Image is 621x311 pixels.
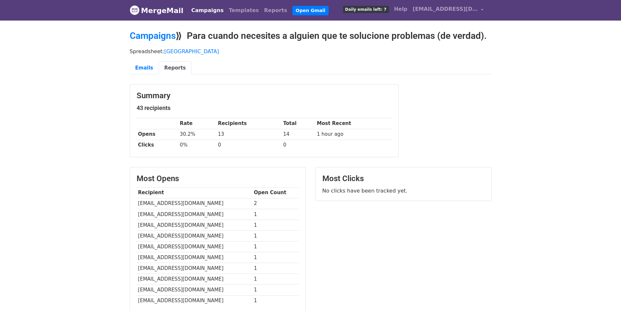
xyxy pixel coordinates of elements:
[137,295,252,306] td: [EMAIL_ADDRESS][DOMAIN_NAME]
[340,3,392,16] a: Daily emails left: 7
[130,61,159,75] a: Emails
[137,91,392,101] h3: Summary
[137,285,252,295] td: [EMAIL_ADDRESS][DOMAIN_NAME]
[252,263,299,274] td: 1
[252,252,299,263] td: 1
[137,174,299,183] h3: Most Opens
[216,129,282,140] td: 13
[137,140,178,150] th: Clicks
[137,104,392,112] h5: 43 recipients
[410,3,486,18] a: [EMAIL_ADDRESS][DOMAIN_NAME]
[137,198,252,209] td: [EMAIL_ADDRESS][DOMAIN_NAME]
[282,140,315,150] td: 0
[137,241,252,252] td: [EMAIL_ADDRESS][DOMAIN_NAME]
[130,30,176,41] a: Campaigns
[137,220,252,230] td: [EMAIL_ADDRESS][DOMAIN_NAME]
[130,30,492,41] h2: ⟫ Para cuando necesites a alguien que te solucione problemas (de verdad).
[137,187,252,198] th: Recipient
[322,187,485,194] p: No clicks have been tracked yet.
[137,129,178,140] th: Opens
[130,48,492,55] p: Spreadsheet:
[159,61,191,75] a: Reports
[252,198,299,209] td: 2
[252,209,299,220] td: 1
[343,6,389,13] span: Daily emails left: 7
[315,118,392,129] th: Most Recent
[216,140,282,150] td: 0
[282,118,315,129] th: Total
[137,274,252,285] td: [EMAIL_ADDRESS][DOMAIN_NAME]
[137,263,252,274] td: [EMAIL_ADDRESS][DOMAIN_NAME]
[164,48,219,54] a: [GEOGRAPHIC_DATA]
[252,274,299,285] td: 1
[252,220,299,230] td: 1
[252,295,299,306] td: 1
[252,187,299,198] th: Open Count
[252,285,299,295] td: 1
[189,4,226,17] a: Campaigns
[130,4,184,17] a: MergeMail
[315,129,392,140] td: 1 hour ago
[282,129,315,140] td: 14
[261,4,290,17] a: Reports
[130,5,140,15] img: MergeMail logo
[216,118,282,129] th: Recipients
[137,252,252,263] td: [EMAIL_ADDRESS][DOMAIN_NAME]
[292,6,329,15] a: Open Gmail
[137,230,252,241] td: [EMAIL_ADDRESS][DOMAIN_NAME]
[413,5,478,13] span: [EMAIL_ADDRESS][DOMAIN_NAME]
[178,140,216,150] td: 0%
[252,230,299,241] td: 1
[226,4,261,17] a: Templates
[178,129,216,140] td: 30.2%
[322,174,485,183] h3: Most Clicks
[252,241,299,252] td: 1
[137,209,252,220] td: [EMAIL_ADDRESS][DOMAIN_NAME]
[178,118,216,129] th: Rate
[392,3,410,16] a: Help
